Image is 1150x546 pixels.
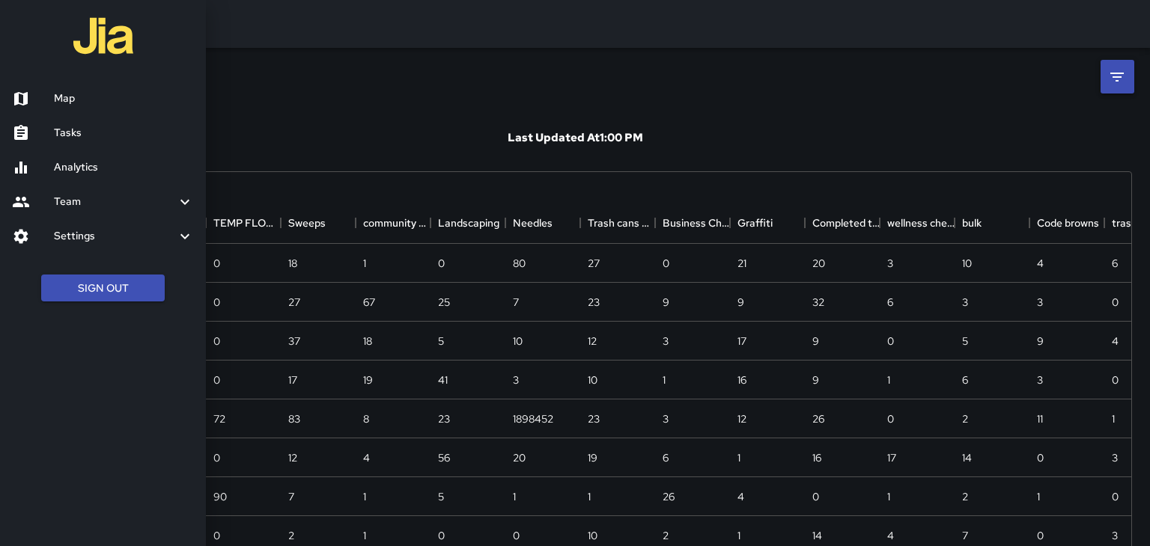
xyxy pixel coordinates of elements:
[73,6,133,66] img: jia-logo
[54,194,176,210] h6: Team
[54,125,194,141] h6: Tasks
[54,91,194,107] h6: Map
[54,228,176,245] h6: Settings
[54,159,194,176] h6: Analytics
[41,274,165,302] button: Sign Out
